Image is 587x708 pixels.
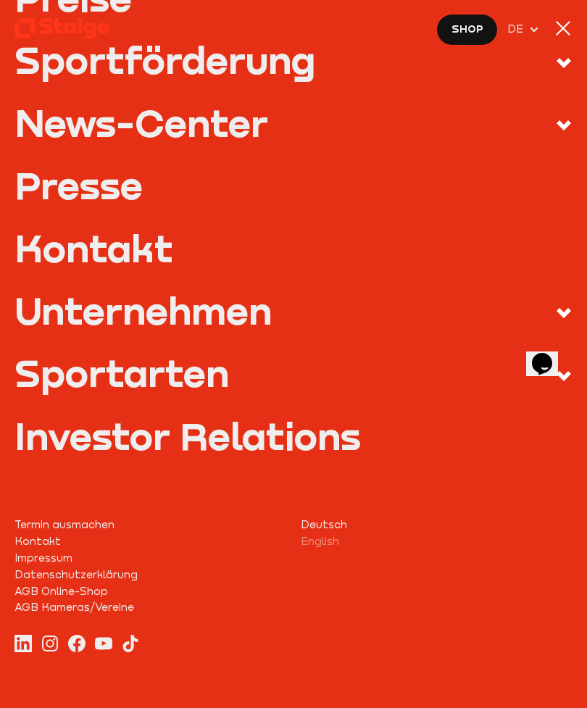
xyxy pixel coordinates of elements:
[14,291,272,329] div: Unternehmen
[436,14,498,46] a: Shop
[14,417,573,454] a: Investor Relations
[507,21,528,38] span: DE
[14,550,287,567] a: Impressum
[14,583,287,600] a: AGB Online-Shop
[301,517,573,533] a: Deutsch
[451,21,483,38] span: Shop
[526,333,573,376] iframe: chat widget
[14,533,287,550] a: Kontakt
[14,354,229,391] div: Sportarten
[14,41,315,78] div: Sportförderung
[14,166,573,204] a: Presse
[14,517,287,533] a: Termin ausmachen
[14,567,287,583] a: Datenschutzerklärung
[14,104,268,141] div: News-Center
[301,533,573,550] a: English
[14,599,287,616] a: AGB Kameras/Vereine
[14,229,573,267] a: Kontakt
